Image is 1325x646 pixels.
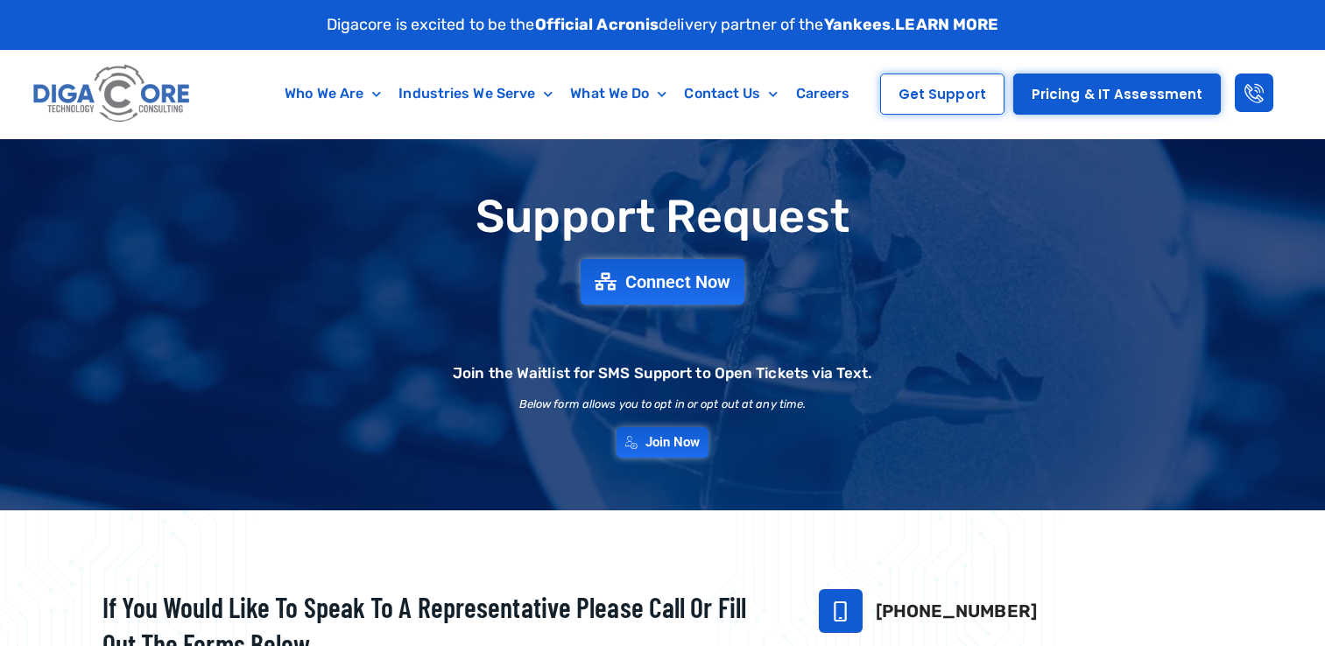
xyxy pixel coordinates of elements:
a: Connect Now [581,259,744,305]
a: Industries We Serve [390,74,561,114]
a: Pricing & IT Assessment [1013,74,1221,115]
span: Get Support [899,88,986,101]
a: Who We Are [276,74,390,114]
nav: Menu [266,74,869,114]
a: Contact Us [675,74,786,114]
span: Connect Now [625,273,730,291]
a: Join Now [617,427,709,458]
p: Digacore is excited to be the delivery partner of the . [327,13,999,37]
h2: Join the Waitlist for SMS Support to Open Tickets via Text. [453,366,872,381]
span: Join Now [645,436,701,449]
a: Careers [787,74,859,114]
a: What We Do [561,74,675,114]
img: Digacore logo 1 [29,59,196,130]
a: Get Support [880,74,1004,115]
strong: Yankees [824,15,892,34]
a: 732-646-5725 [819,589,863,633]
span: Pricing & IT Assessment [1032,88,1202,101]
a: LEARN MORE [895,15,998,34]
h1: Support Request [59,192,1267,242]
strong: Official Acronis [535,15,659,34]
a: [PHONE_NUMBER] [876,600,1037,621]
h2: Below form allows you to opt in or opt out at any time. [519,398,807,410]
